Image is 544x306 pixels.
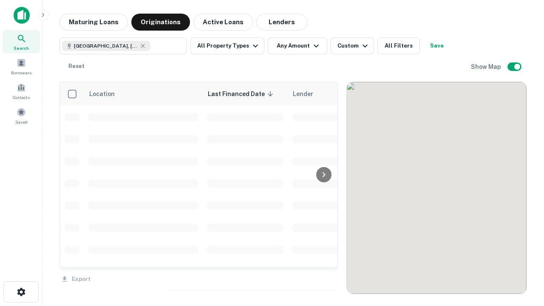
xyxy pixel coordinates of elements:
div: 0 0 [347,82,527,294]
button: Custom [331,37,374,54]
span: Contacts [13,94,30,101]
span: Borrowers [11,69,31,76]
button: Maturing Loans [59,14,128,31]
th: Location [84,82,203,106]
span: Lender [293,89,313,99]
a: Borrowers [3,55,40,78]
a: Saved [3,104,40,127]
span: Location [89,89,126,99]
span: Search [14,45,29,51]
iframe: Chat Widget [501,238,544,279]
div: Custom [337,41,370,51]
span: Last Financed Date [208,89,276,99]
button: All Filters [377,37,420,54]
a: Contacts [3,79,40,102]
th: Lender [288,82,424,106]
th: Last Financed Date [203,82,288,106]
button: All Property Types [190,37,264,54]
button: Originations [131,14,190,31]
button: Reset [63,58,90,75]
a: Search [3,30,40,53]
span: Saved [15,119,28,125]
button: Active Loans [193,14,253,31]
button: Save your search to get updates of matches that match your search criteria. [423,37,450,54]
img: capitalize-icon.png [14,7,30,24]
button: Lenders [256,14,307,31]
span: [GEOGRAPHIC_DATA], [GEOGRAPHIC_DATA] [74,42,138,50]
h6: Show Map [471,62,502,71]
button: Any Amount [268,37,327,54]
